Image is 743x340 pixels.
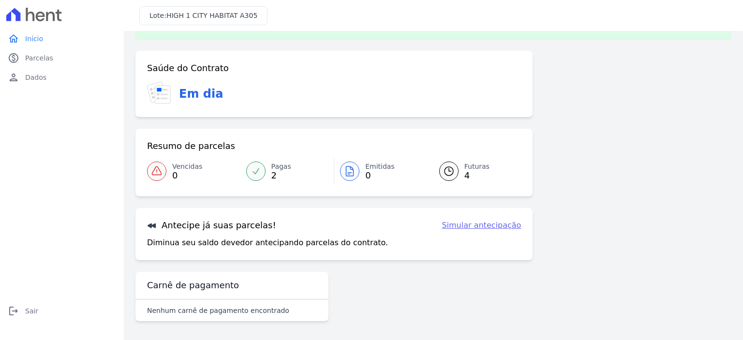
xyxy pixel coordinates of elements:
[25,73,46,82] span: Dados
[464,162,490,172] span: Futuras
[4,48,120,68] a: paidParcelas
[147,306,289,315] p: Nenhum carnê de pagamento encontrado
[8,72,19,83] i: person
[365,162,395,172] span: Emitidas
[428,158,521,185] a: Futuras 4
[334,158,428,185] a: Emitidas 0
[172,172,202,179] span: 0
[8,33,19,44] i: home
[271,172,291,179] span: 2
[25,34,43,44] span: Início
[8,52,19,64] i: paid
[172,162,202,172] span: Vencidas
[147,237,388,249] p: Diminua seu saldo devedor antecipando parcelas do contrato.
[442,220,521,231] a: Simular antecipação
[240,158,334,185] a: Pagas 2
[166,12,257,19] span: HIGH 1 CITY HABITAT A305
[4,68,120,87] a: personDados
[147,158,240,185] a: Vencidas 0
[147,140,235,152] h3: Resumo de parcelas
[147,220,276,231] h3: Antecipe já suas parcelas!
[365,172,395,179] span: 0
[271,162,291,172] span: Pagas
[464,172,490,179] span: 4
[179,85,223,103] h3: Em dia
[8,305,19,317] i: logout
[147,280,239,291] h3: Carnê de pagamento
[147,62,229,74] h3: Saúde do Contrato
[4,301,120,321] a: logoutSair
[25,53,53,63] span: Parcelas
[25,306,38,316] span: Sair
[4,29,120,48] a: homeInício
[149,11,257,21] h3: Lote:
